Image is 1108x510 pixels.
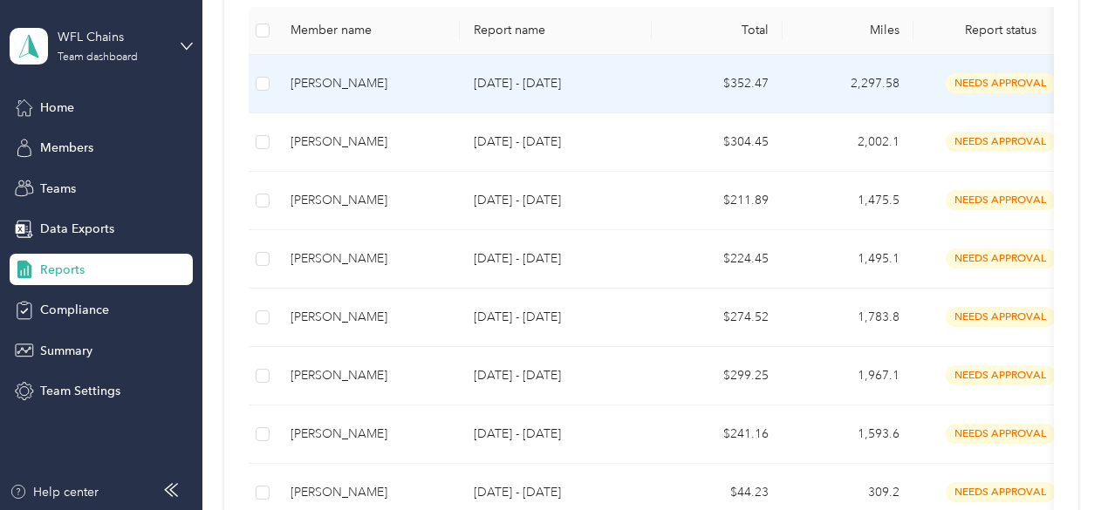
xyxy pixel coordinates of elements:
div: [PERSON_NAME] [291,191,446,210]
td: 1,783.8 [783,289,913,347]
td: $211.89 [652,172,783,230]
div: [PERSON_NAME] [291,249,446,269]
div: Team dashboard [58,52,138,63]
p: [DATE] - [DATE] [474,249,638,269]
p: [DATE] - [DATE] [474,425,638,444]
p: [DATE] - [DATE] [474,133,638,152]
span: Team Settings [40,382,120,400]
div: WFL Chains [58,28,167,46]
div: [PERSON_NAME] [291,308,446,327]
span: Teams [40,180,76,198]
th: Report name [460,7,652,55]
iframe: Everlance-gr Chat Button Frame [1010,412,1108,510]
div: [PERSON_NAME] [291,483,446,502]
p: [DATE] - [DATE] [474,483,638,502]
span: Home [40,99,74,117]
td: 1,475.5 [783,172,913,230]
td: 2,297.58 [783,55,913,113]
span: Members [40,139,93,157]
div: [PERSON_NAME] [291,425,446,444]
td: 2,002.1 [783,113,913,172]
span: Summary [40,342,92,360]
td: 1,495.1 [783,230,913,289]
p: [DATE] - [DATE] [474,308,638,327]
span: needs approval [946,365,1056,385]
div: Member name [291,23,446,37]
div: Total [666,23,769,37]
td: 1,967.1 [783,347,913,405]
th: Member name [277,7,460,55]
td: $304.45 [652,113,783,172]
span: needs approval [946,248,1056,269]
span: needs approval [946,190,1056,210]
span: Data Exports [40,220,114,238]
td: $299.25 [652,347,783,405]
span: Compliance [40,301,109,319]
td: $352.47 [652,55,783,113]
div: [PERSON_NAME] [291,133,446,152]
td: $224.45 [652,230,783,289]
p: [DATE] - [DATE] [474,191,638,210]
div: [PERSON_NAME] [291,74,446,93]
td: $274.52 [652,289,783,347]
span: needs approval [946,73,1056,93]
span: Report status [927,23,1074,37]
span: needs approval [946,132,1056,152]
div: Miles [797,23,899,37]
span: needs approval [946,482,1056,502]
p: [DATE] - [DATE] [474,74,638,93]
td: $241.16 [652,405,783,464]
p: [DATE] - [DATE] [474,366,638,385]
td: 1,593.6 [783,405,913,464]
span: Reports [40,261,85,279]
span: needs approval [946,307,1056,327]
div: [PERSON_NAME] [291,366,446,385]
button: Help center [10,483,99,501]
span: needs approval [946,424,1056,444]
